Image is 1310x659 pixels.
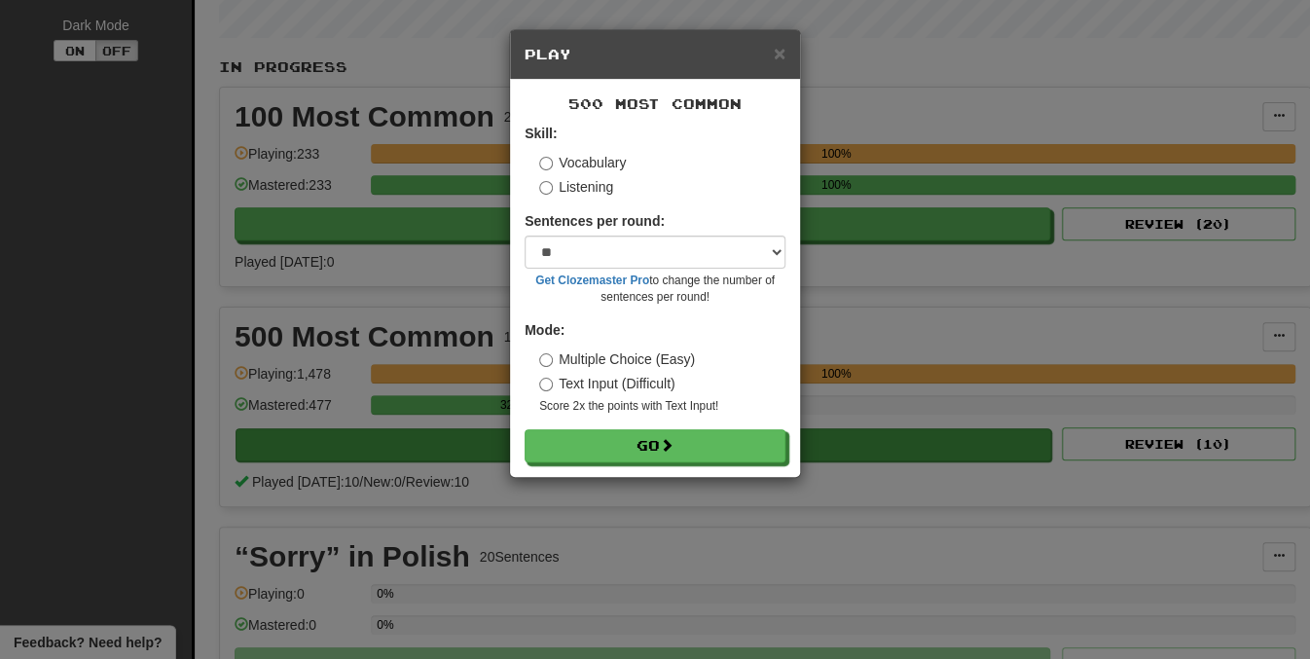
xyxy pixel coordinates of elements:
input: Multiple Choice (Easy) [539,353,553,367]
small: Score 2x the points with Text Input ! [539,398,785,415]
span: 500 Most Common [568,95,742,112]
label: Listening [539,177,613,197]
strong: Skill: [525,126,557,141]
button: Go [525,429,785,462]
label: Text Input (Difficult) [539,374,675,393]
h5: Play [525,45,785,64]
strong: Mode: [525,322,564,338]
label: Multiple Choice (Easy) [539,349,695,369]
input: Vocabulary [539,157,553,170]
small: to change the number of sentences per round! [525,273,785,306]
a: Get Clozemaster Pro [535,274,649,287]
label: Sentences per round: [525,211,665,231]
input: Listening [539,181,553,195]
span: × [774,42,785,64]
input: Text Input (Difficult) [539,378,553,391]
label: Vocabulary [539,153,626,172]
button: Close [774,43,785,63]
